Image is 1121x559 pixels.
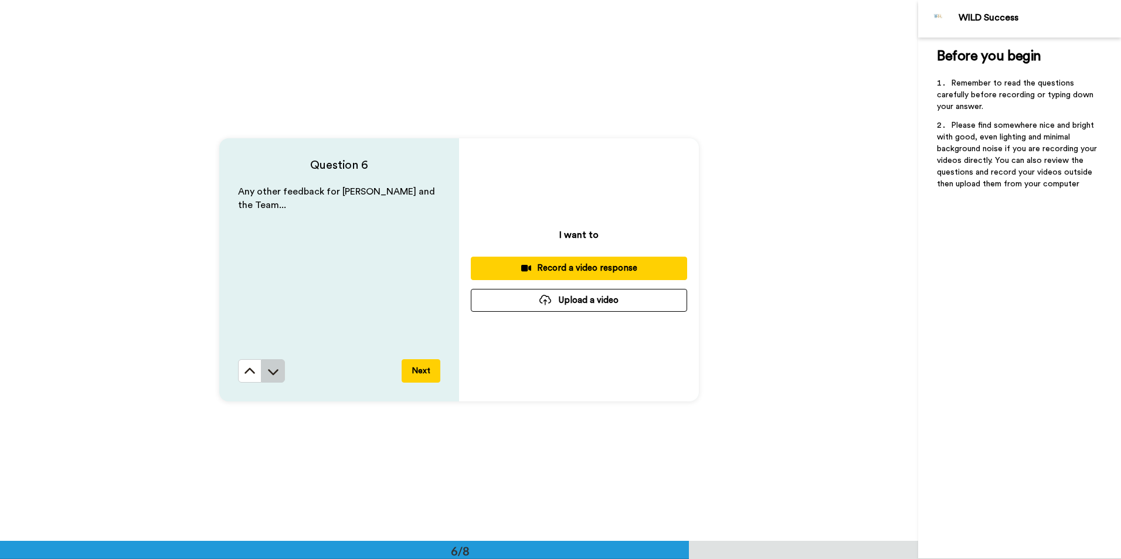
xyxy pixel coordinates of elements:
span: Any other feedback for [PERSON_NAME] and the Team... [238,187,437,210]
h4: Question 6 [238,157,440,173]
span: Remember to read the questions carefully before recording or typing down your answer. [937,79,1096,111]
div: WILD Success [959,12,1120,23]
div: 6/8 [432,543,488,559]
p: I want to [559,228,599,242]
button: Next [402,359,440,383]
span: Please find somewhere nice and bright with good, even lighting and minimal background noise if yo... [937,121,1099,188]
button: Record a video response [471,257,687,279]
div: Record a video response [480,262,678,274]
button: Upload a video [471,289,687,312]
img: Profile Image [925,5,953,33]
span: Before you begin [937,49,1041,63]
